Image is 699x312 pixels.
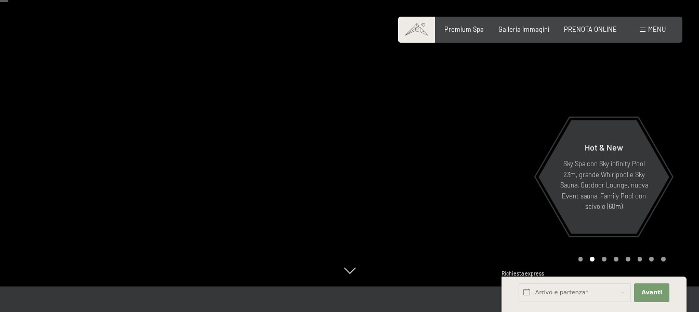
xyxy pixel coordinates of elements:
[585,142,623,152] span: Hot & New
[564,25,617,33] a: PRENOTA ONLINE
[578,257,583,261] div: Carousel Page 1
[559,158,649,211] p: Sky Spa con Sky infinity Pool 23m, grande Whirlpool e Sky Sauna, Outdoor Lounge, nuova Event saun...
[602,257,606,261] div: Carousel Page 3
[661,257,666,261] div: Carousel Page 8
[575,257,666,261] div: Carousel Pagination
[590,257,595,261] div: Carousel Page 2 (Current Slide)
[498,25,549,33] a: Galleria immagini
[502,270,544,277] span: Richiesta express
[648,25,666,33] span: Menu
[649,257,654,261] div: Carousel Page 7
[538,120,670,234] a: Hot & New Sky Spa con Sky infinity Pool 23m, grande Whirlpool e Sky Sauna, Outdoor Lounge, nuova ...
[634,283,669,302] button: Avanti
[614,257,618,261] div: Carousel Page 4
[641,289,662,297] span: Avanti
[638,257,642,261] div: Carousel Page 6
[626,257,630,261] div: Carousel Page 5
[444,25,484,33] a: Premium Spa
